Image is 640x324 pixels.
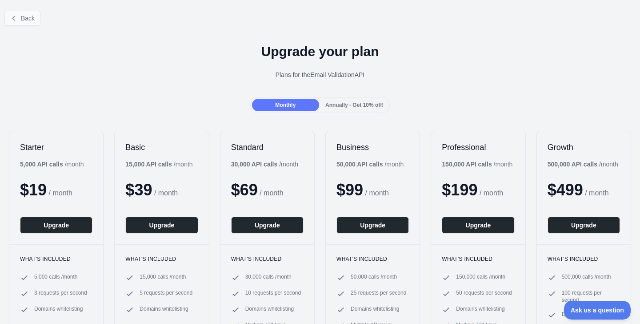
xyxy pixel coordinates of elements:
[336,181,363,199] span: $ 99
[442,181,477,199] span: $ 199
[442,161,492,168] b: 150,000 API calls
[548,161,597,168] b: 500,000 API calls
[336,142,409,153] h2: Business
[231,142,304,153] h2: Standard
[548,160,618,169] div: / month
[231,161,278,168] b: 30,000 API calls
[564,301,631,320] iframe: Toggle Customer Support
[336,161,383,168] b: 50,000 API calls
[336,160,404,169] div: / month
[548,181,583,199] span: $ 499
[231,181,258,199] span: $ 69
[548,142,620,153] h2: Growth
[231,160,298,169] div: / month
[442,160,512,169] div: / month
[442,142,514,153] h2: Professional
